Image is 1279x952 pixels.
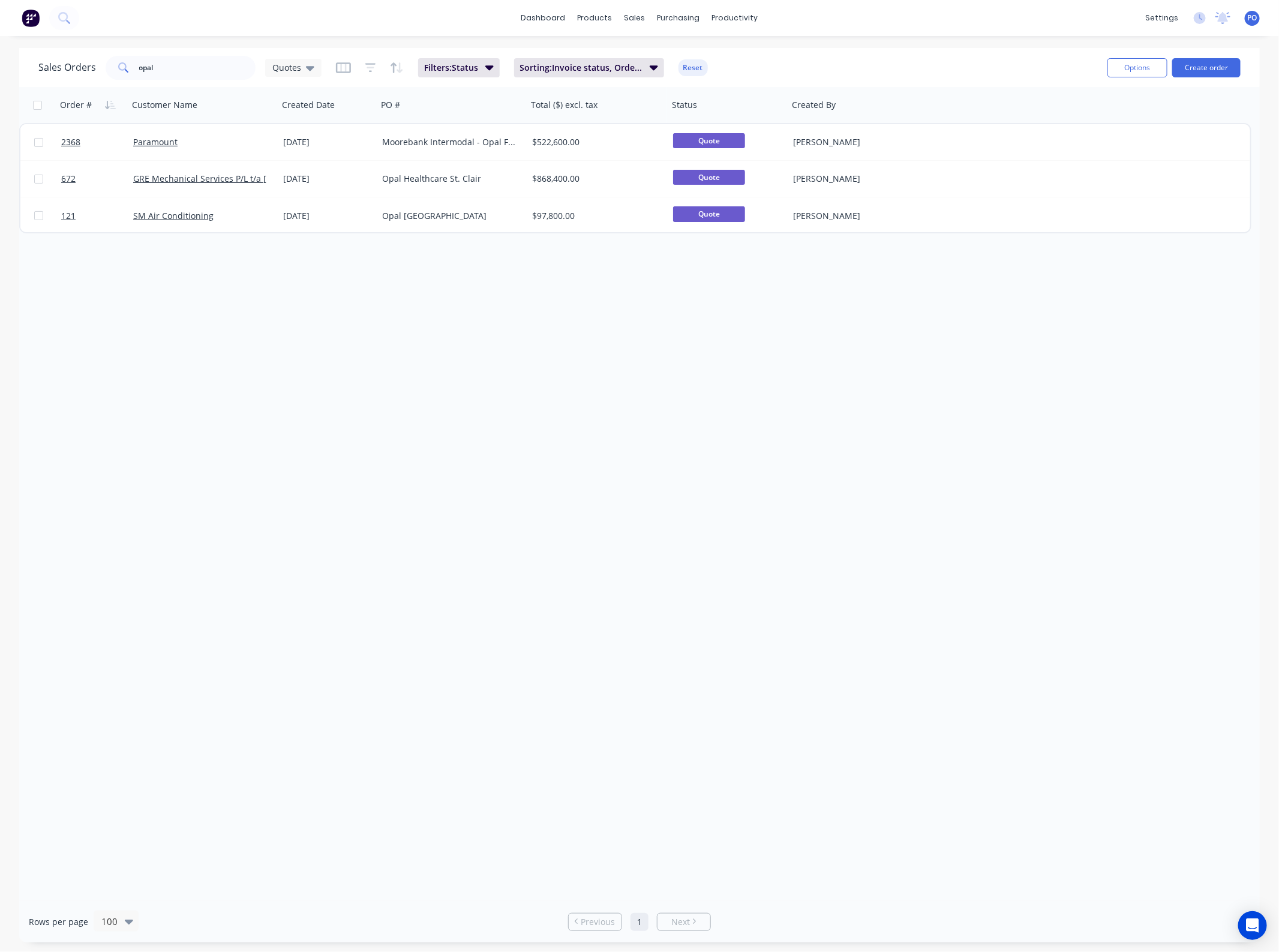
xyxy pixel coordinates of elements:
div: Created By [792,99,836,111]
span: Quotes [272,61,301,74]
div: Opal Healthcare St. Clair [382,173,515,185]
button: Filters:Status [418,58,500,77]
div: Customer Name [132,99,197,111]
div: products [572,9,619,27]
div: $97,800.00 [532,210,657,222]
span: 672 [61,173,76,185]
div: Created Date [282,99,335,111]
div: purchasing [651,9,706,27]
span: Quote [673,206,745,221]
div: [PERSON_NAME] [793,173,926,185]
a: 2368 [61,124,133,160]
div: PO # [381,99,400,111]
div: [PERSON_NAME] [793,136,926,148]
div: $868,400.00 [532,173,657,185]
div: Moorebank Intermodal - Opal Fitout [382,136,515,148]
img: Factory [22,9,40,27]
a: GRE Mechanical Services P/L t/a [PERSON_NAME] & [PERSON_NAME] [133,173,409,184]
h1: Sales Orders [38,62,96,73]
span: Rows per page [29,916,88,928]
button: Options [1107,58,1167,77]
ul: Pagination [563,913,716,931]
div: sales [619,9,651,27]
span: Quote [673,133,745,148]
div: Open Intercom Messenger [1238,911,1267,940]
span: Previous [581,916,616,928]
div: settings [1139,9,1184,27]
div: [PERSON_NAME] [793,210,926,222]
a: SM Air Conditioning [133,210,214,221]
div: [DATE] [283,173,373,185]
div: [DATE] [283,210,373,222]
div: Status [672,99,697,111]
span: Sorting: Invoice status, Order # [520,62,642,74]
button: Reset [678,59,708,76]
span: Quote [673,170,745,185]
a: 672 [61,161,133,197]
button: Create order [1172,58,1241,77]
a: Previous page [569,916,622,928]
div: Total ($) excl. tax [531,99,598,111]
button: Sorting:Invoice status, Order # [514,58,664,77]
a: Next page [657,916,710,928]
a: 121 [61,198,133,234]
a: Page 1 is your current page [631,913,648,931]
div: [DATE] [283,136,373,148]
div: Opal [GEOGRAPHIC_DATA] [382,210,515,222]
a: Paramount [133,136,178,148]
div: Order # [60,99,92,111]
input: Search... [139,56,256,80]
span: Next [671,916,690,928]
span: Filters: Status [424,62,478,74]
div: $522,600.00 [532,136,657,148]
span: PO [1248,13,1257,23]
span: 2368 [61,136,80,148]
div: productivity [706,9,764,27]
a: dashboard [515,9,572,27]
span: 121 [61,210,76,222]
